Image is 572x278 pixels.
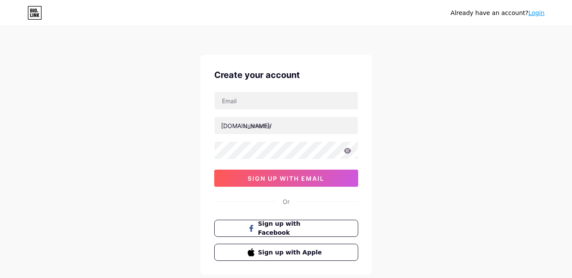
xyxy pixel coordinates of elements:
button: sign up with email [214,170,358,187]
div: Create your account [214,69,358,81]
div: Already have an account? [451,9,545,18]
button: Sign up with Apple [214,244,358,261]
span: sign up with email [248,175,324,182]
input: Email [215,92,358,109]
div: Or [283,197,290,206]
button: Sign up with Facebook [214,220,358,237]
input: username [215,117,358,134]
div: [DOMAIN_NAME]/ [221,121,272,130]
span: Sign up with Apple [258,248,324,257]
a: Login [528,9,545,16]
span: Sign up with Facebook [258,219,324,237]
